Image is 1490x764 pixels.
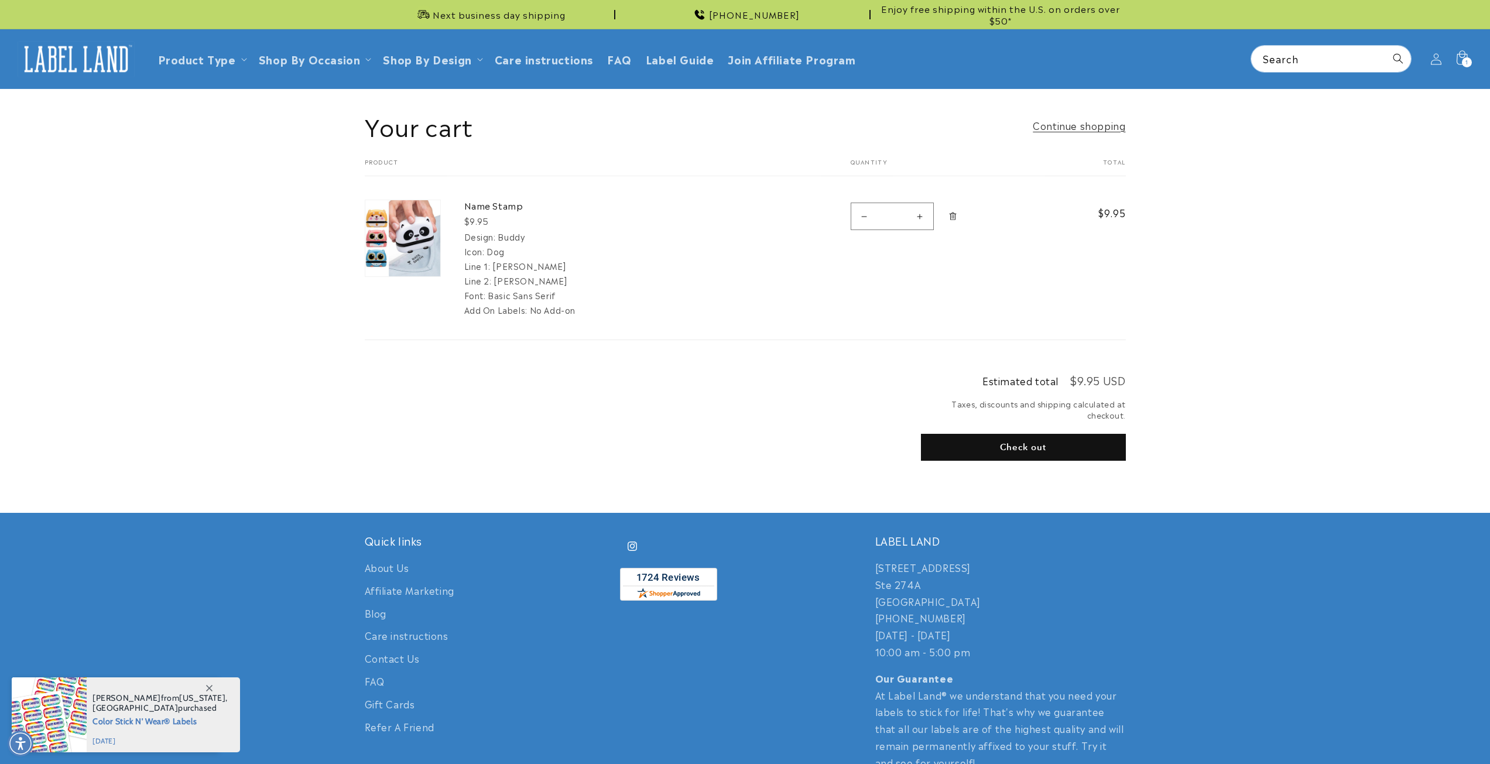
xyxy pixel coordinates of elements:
[821,158,1046,176] th: Quantity
[488,45,600,73] a: Care instructions
[93,693,161,703] span: [PERSON_NAME]
[488,289,556,301] dd: Basic Sans Serif
[600,45,639,73] a: FAQ
[494,275,567,286] dd: [PERSON_NAME]
[376,45,487,73] summary: Shop By Design
[728,52,855,66] span: Join Affiliate Program
[464,245,485,257] dt: Icon:
[13,36,139,81] a: Label Land
[498,231,525,242] dd: Buddy
[1045,158,1125,176] th: Total
[487,245,505,257] dd: Dog
[464,231,496,242] dt: Design:
[875,534,1126,547] h2: LABEL LAND
[607,52,632,66] span: FAQ
[179,693,225,703] span: [US_STATE]
[1033,117,1125,134] a: Continue shopping
[1385,46,1411,71] button: Search
[1070,375,1125,385] p: $9.95 USD
[1068,205,1125,220] span: $9.95
[620,568,717,601] img: Customer Reviews
[158,51,236,67] a: Product Type
[646,52,714,66] span: Label Guide
[365,559,409,579] a: About Us
[365,158,821,176] th: Product
[464,289,486,301] dt: Font:
[259,52,361,66] span: Shop By Occasion
[875,671,954,685] strong: Our Guarantee
[875,3,1126,26] span: Enjoy free shipping within the U.S. on orders over $50*
[464,215,640,227] div: $9.95
[365,110,473,141] h1: Your cart
[252,45,376,73] summary: Shop By Occasion
[709,9,800,20] span: [PHONE_NUMBER]
[721,45,862,73] a: Join Affiliate Program
[878,203,907,230] input: Quantity for Name Stamp
[365,579,454,602] a: Affiliate Marketing
[365,534,615,547] h2: Quick links
[530,304,576,316] dd: No Add-on
[639,45,721,73] a: Label Guide
[464,304,528,316] dt: Add On Labels:
[365,670,385,693] a: FAQ
[464,200,640,211] a: Name Stamp
[495,52,593,66] span: Care instructions
[464,260,491,272] dt: Line 1:
[492,260,566,272] dd: [PERSON_NAME]
[8,731,33,756] div: Accessibility Menu
[464,275,492,286] dt: Line 2:
[921,398,1126,421] small: Taxes, discounts and shipping calculated at checkout.
[433,9,566,20] span: Next business day shipping
[365,693,415,715] a: Gift Cards
[151,45,252,73] summary: Product Type
[365,715,434,738] a: Refer A Friend
[365,647,420,670] a: Contact Us
[93,703,178,713] span: [GEOGRAPHIC_DATA]
[921,434,1126,461] button: Check out
[1465,57,1468,67] span: 1
[18,41,135,77] img: Label Land
[93,693,228,713] span: from , purchased
[365,602,386,625] a: Blog
[875,559,1126,660] p: [STREET_ADDRESS] Ste 274A [GEOGRAPHIC_DATA] [PHONE_NUMBER] [DATE] - [DATE] 10:00 am - 5:00 pm
[365,624,448,647] a: Care instructions
[383,51,471,67] a: Shop By Design
[943,200,963,232] a: Remove Name Stamp
[982,376,1059,385] h2: Estimated total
